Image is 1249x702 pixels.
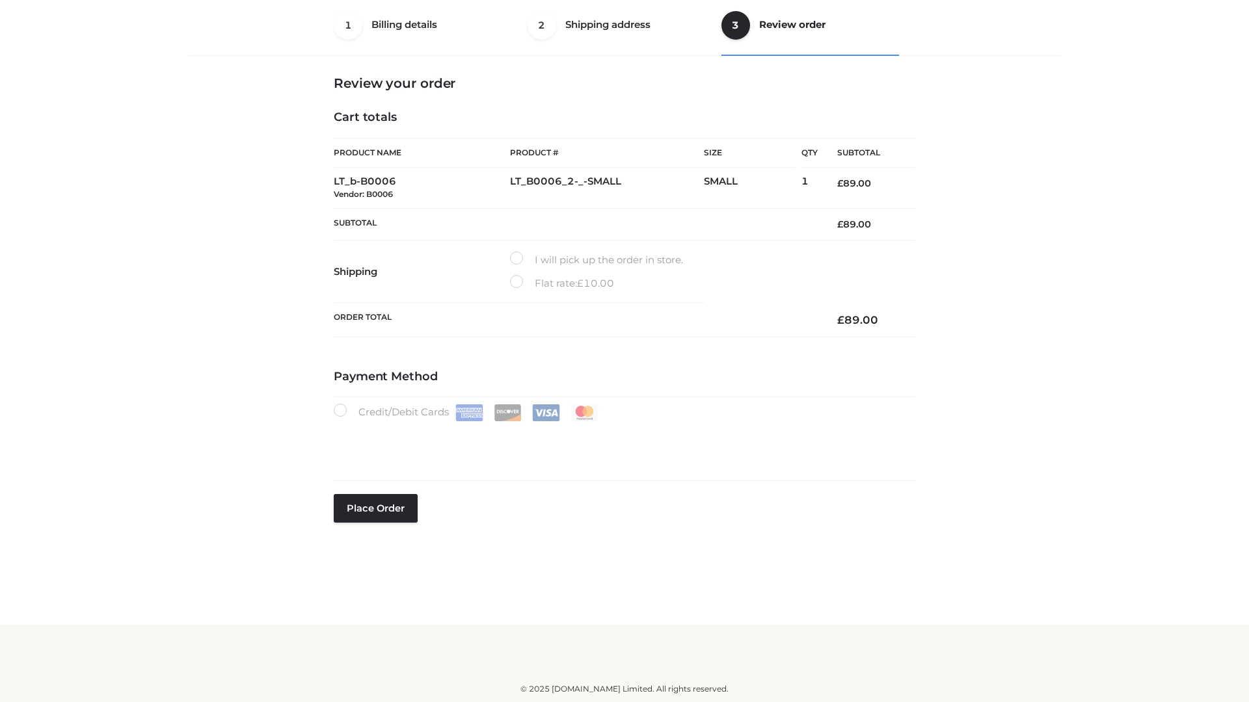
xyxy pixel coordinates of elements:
th: Product # [510,138,704,168]
span: £ [837,177,843,189]
img: Discover [494,404,522,421]
h4: Cart totals [334,110,915,125]
td: LT_b-B0006 [334,168,510,209]
label: Credit/Debit Cards [334,404,600,421]
bdi: 10.00 [577,277,614,289]
span: £ [577,277,584,289]
bdi: 89.00 [837,313,878,326]
bdi: 89.00 [837,218,871,230]
td: LT_B0006_2-_-SMALL [510,168,704,209]
div: © 2025 [DOMAIN_NAME] Limited. All rights reserved. [193,682,1056,695]
td: SMALL [704,168,801,209]
th: Shipping [334,240,510,303]
h3: Review your order [334,75,915,91]
h4: Payment Method [334,370,915,384]
img: Mastercard [571,404,598,421]
td: 1 [801,168,818,209]
th: Size [704,138,795,168]
img: Amex [455,404,483,421]
th: Qty [801,138,818,168]
bdi: 89.00 [837,177,871,189]
th: Product Name [334,138,510,168]
button: Place order [334,494,418,523]
th: Subtotal [334,208,818,240]
iframe: Secure payment input frame [331,419,913,466]
label: I will pick up the order in store. [510,252,683,268]
img: Visa [532,404,560,421]
th: Subtotal [818,138,915,168]
label: Flat rate: [510,275,614,292]
span: £ [837,218,843,230]
small: Vendor: B0006 [334,189,393,199]
span: £ [837,313,844,326]
th: Order Total [334,303,818,337]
